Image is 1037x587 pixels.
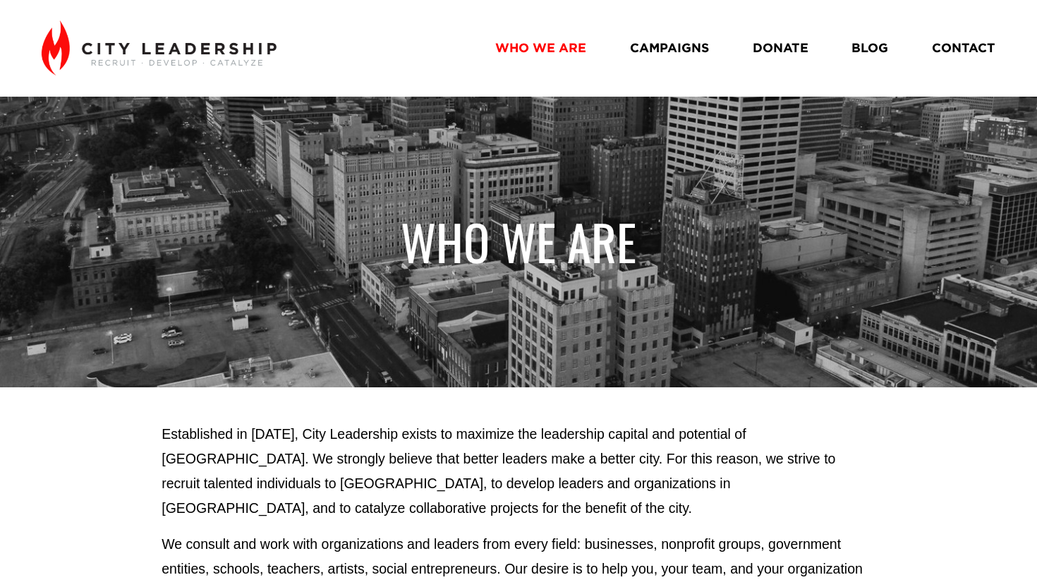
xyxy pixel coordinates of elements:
[162,422,875,521] p: Established in [DATE], City Leadership exists to maximize the leadership capital and potential of...
[630,36,709,61] a: CAMPAIGNS
[851,36,888,61] a: BLOG
[495,36,586,61] a: WHO WE ARE
[753,36,808,61] a: DONATE
[162,212,875,272] h1: WHO WE ARE
[932,36,995,61] a: CONTACT
[42,20,277,75] img: City Leadership - Recruit. Develop. Catalyze.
